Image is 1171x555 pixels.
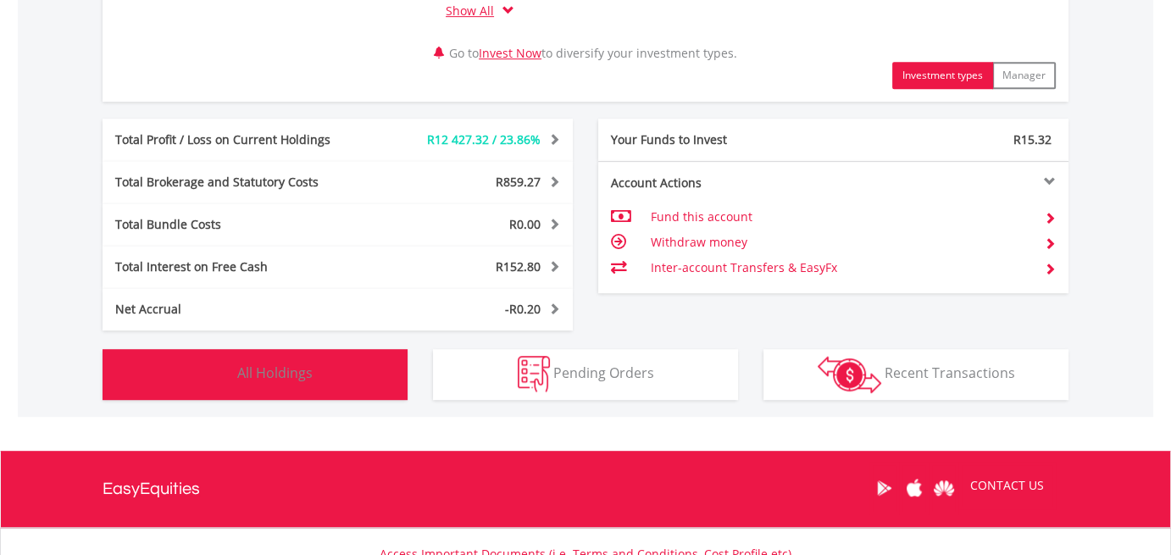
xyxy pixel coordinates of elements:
[598,175,834,191] div: Account Actions
[103,451,200,527] a: EasyEquities
[103,349,408,400] button: All Holdings
[992,62,1056,89] button: Manager
[237,364,313,382] span: All Holdings
[103,131,377,148] div: Total Profit / Loss on Current Holdings
[869,462,899,514] a: Google Play
[427,131,541,147] span: R12 427.32 / 23.86%
[518,356,550,392] img: pending_instructions-wht.png
[818,356,881,393] img: transactions-zar-wht.png
[651,255,1031,280] td: Inter-account Transfers & EasyFx
[651,204,1031,230] td: Fund this account
[651,230,1031,255] td: Withdraw money
[885,364,1015,382] span: Recent Transactions
[505,301,541,317] span: -R0.20
[446,3,502,19] a: Show All
[1013,131,1052,147] span: R15.32
[598,131,834,148] div: Your Funds to Invest
[103,258,377,275] div: Total Interest on Free Cash
[958,462,1056,509] a: CONTACT US
[509,216,541,232] span: R0.00
[553,364,654,382] span: Pending Orders
[103,216,377,233] div: Total Bundle Costs
[433,349,738,400] button: Pending Orders
[197,356,234,392] img: holdings-wht.png
[103,174,377,191] div: Total Brokerage and Statutory Costs
[496,258,541,275] span: R152.80
[103,301,377,318] div: Net Accrual
[892,62,993,89] button: Investment types
[899,462,929,514] a: Apple
[496,174,541,190] span: R859.27
[929,462,958,514] a: Huawei
[479,45,541,61] a: Invest Now
[763,349,1068,400] button: Recent Transactions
